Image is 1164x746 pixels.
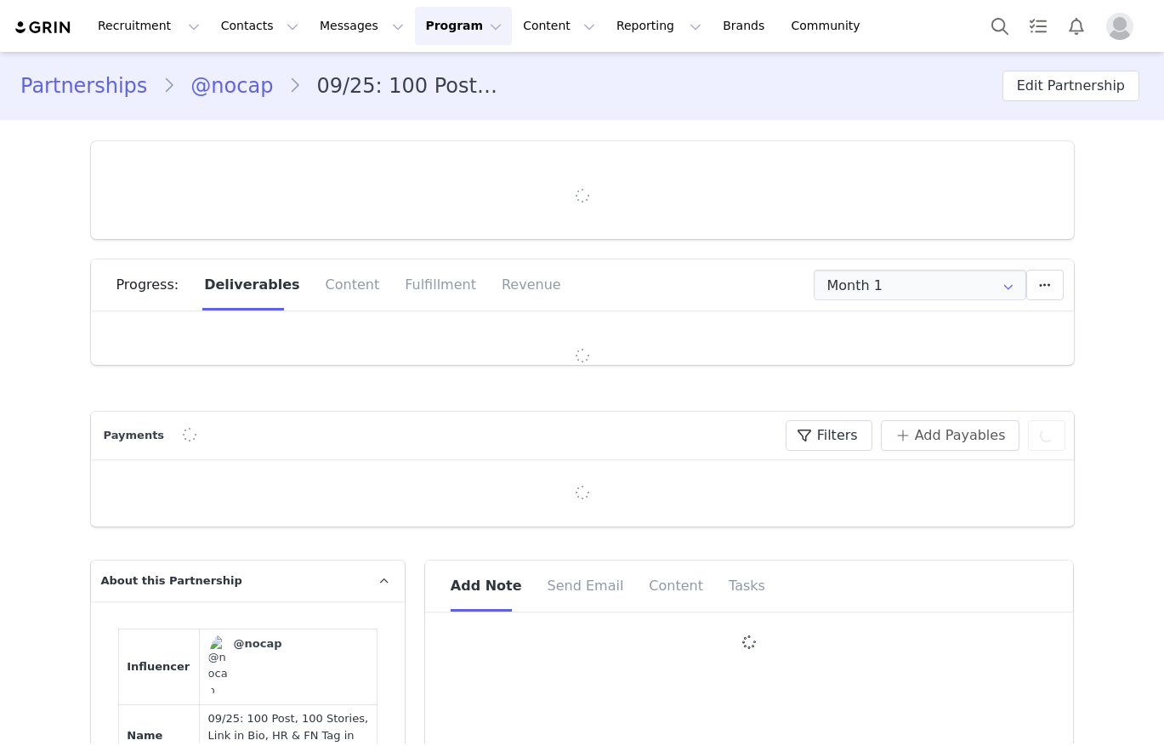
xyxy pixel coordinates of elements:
[116,259,192,310] div: Progress:
[606,7,712,45] button: Reporting
[309,7,414,45] button: Messages
[981,7,1019,45] button: Search
[713,7,780,45] a: Brands
[191,259,312,310] div: Deliverables
[489,259,561,310] div: Revenue
[415,7,512,45] button: Program
[175,71,288,101] a: @nocap
[1106,13,1133,40] img: placeholder-profile.jpg
[392,259,489,310] div: Fulfillment
[20,71,162,101] a: Partnerships
[1096,13,1150,40] button: Profile
[513,7,605,45] button: Content
[234,635,282,652] div: @nocap
[881,420,1019,451] button: Add Payables
[208,635,230,699] img: @nocap
[208,635,282,699] a: @nocap
[1002,71,1139,101] button: Edit Partnership
[649,578,703,594] span: Content
[101,572,242,589] span: About this Partnership
[729,578,765,594] span: Tasks
[548,578,624,594] span: Send Email
[88,7,210,45] button: Recruitment
[211,7,309,45] button: Contacts
[1019,7,1057,45] a: Tasks
[99,427,173,444] div: Payments
[118,629,199,705] td: Influencer
[14,20,73,36] img: grin logo
[1058,7,1095,45] button: Notifications
[814,270,1026,300] input: Select
[817,425,858,446] span: Filters
[451,578,522,594] span: Add Note
[786,420,872,451] button: Filters
[781,7,878,45] a: Community
[313,259,393,310] div: Content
